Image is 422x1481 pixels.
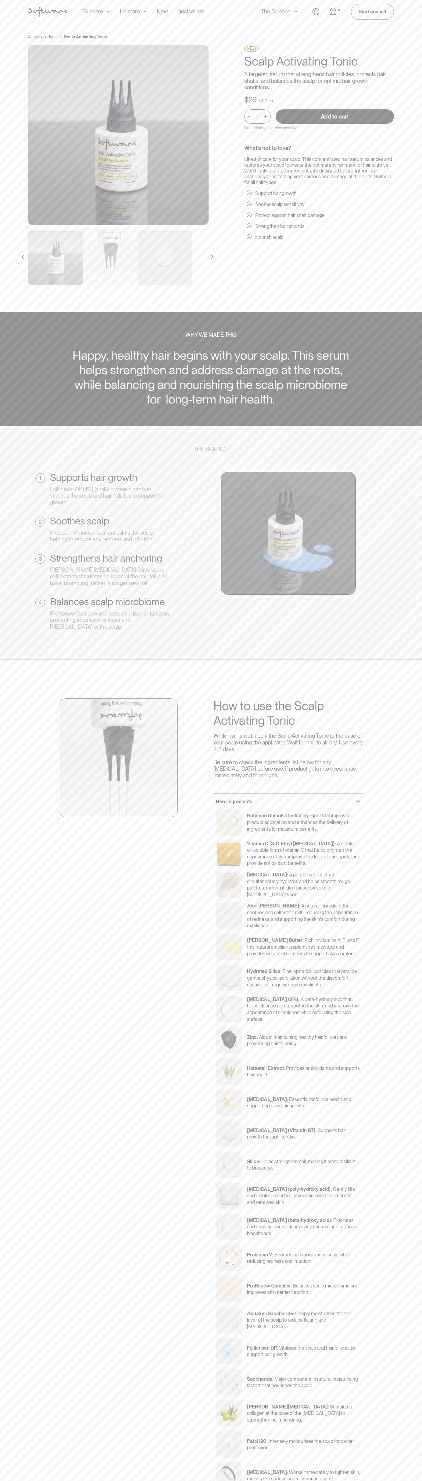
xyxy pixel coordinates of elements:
[107,9,110,15] img: arrow down
[247,1217,357,1236] p: Exfoliates and unclogs pores, clears away bacteria and reduces blackheads.
[259,98,273,104] div: (100ml)
[247,1096,351,1109] p: Essential for follicle health and supporting new hair growth.
[335,841,336,847] p: :
[50,610,170,630] div: ProRenew Complex improves skin barrier function, preventing excessive oiliness and [MEDICAL_DATA]...
[331,1186,332,1192] p: :
[247,841,335,847] p: Vitamin C (3-O-Ethyl [MEDICAL_DATA])
[247,872,287,878] p: [MEDICAL_DATA]
[39,556,42,562] div: 3
[248,113,252,120] div: -
[244,45,259,51] div: NEW
[247,968,281,974] p: Hydrated Silica
[50,596,165,608] h2: Balances scalp microbiome
[247,1345,277,1351] p: Follicusan DP
[247,1438,354,1451] p: Intensely moisturises the scalp for barrier protection.
[64,34,107,40] div: Scalp Activating Tonic
[247,201,392,208] li: Soothe scalp sensitivity
[247,1034,348,1047] p: Aids in maintaining healthy hair follicles and preventing hair thinning.
[50,486,170,506] div: Follicusan DP (4%) (a milk protein bioactive) vitalises the scalp and hair follicles to support h...
[287,1096,288,1102] p: :
[247,1186,331,1192] p: [MEDICAL_DATA] (poly-hydroxy acid)
[276,109,394,124] input: Add to cart
[247,212,392,218] li: Protect against hair shaft damage
[302,937,304,943] p: :
[249,96,257,105] div: 29
[247,1096,287,1102] p: [MEDICAL_DATA]
[294,9,298,15] img: arrow down
[247,234,392,240] li: Nourish scalp
[247,813,351,832] p: A hydrating agent that improves product application and enhances the delivery of ingredients for ...
[244,54,394,69] h1: Scalp Activating Tonic
[244,71,394,91] p: A targeted serum that strengthens hair follicles, protects hair shafts, and balances the scalp fo...
[39,599,42,606] div: 4
[144,9,147,15] img: arrow down
[247,1404,328,1410] p: [PERSON_NAME][MEDICAL_DATA]
[210,255,214,259] img: arrow right
[257,1034,258,1040] p: :
[244,126,298,130] p: Free shipping on orders over $49
[282,813,283,819] p: :
[272,1252,274,1258] p: :
[82,9,103,15] div: Skincare
[247,1034,257,1040] p: Zinc
[28,7,68,17] img: Software Logo
[185,332,237,338] div: WHY WE MADE THIS
[247,872,350,897] p: A gentle exfoliant that simultaneously hydrates and helps smooth rough patches, making it ideal f...
[351,4,394,20] a: Start consult
[299,903,300,909] p: :
[247,223,392,229] li: Strengthen hair strands
[213,733,363,779] p: While hair is wet, apply the Scalp Activating Tonic to the base of your scalp using the applicato...
[247,1438,266,1444] p: PatcH20
[28,34,58,40] a: All hair products
[247,1065,284,1071] p: Horsetail Extract
[21,255,25,259] img: arrow left
[194,446,229,453] div: THE SCIENCE
[316,1128,317,1133] p: :
[247,1283,291,1289] p: ProRenew Complex
[247,1217,331,1223] p: [MEDICAL_DATA] (beta-hydroxy acid)
[39,519,42,525] div: 2
[66,348,356,407] div: Happy, healthy hair begins with your scalp. This serum helps strengthen and address damage at the...
[244,96,249,105] div: $
[247,1345,355,1358] p: Vitalises the scalp and hair follicles to support hair growth.
[50,552,162,564] h2: Strengthens hair anchoring
[247,1404,352,1423] p: Stimulates collagen at the base of the [MEDICAL_DATA] to strengthen hair anchoring.
[247,937,302,943] p: [PERSON_NAME] Butter
[328,1404,329,1410] p: :
[293,1311,294,1316] p: :
[247,996,299,1002] p: [MEDICAL_DATA] (2%)
[216,799,252,804] h3: Hero ingredients
[247,996,359,1022] p: A beta-hydroxy acid that helps cleanse pores, soothe the skin, and improve the appearance of blem...
[244,145,394,151] div: What’s not to love?
[50,566,170,586] div: [PERSON_NAME][MEDICAL_DATA] (olive stem cell extract) stimulates collagen at the hair follicle’s ...
[337,8,341,13] div: 0
[247,1128,316,1133] p: [MEDICAL_DATA] (Vitamin B7)
[261,9,291,15] div: The Science
[247,937,359,956] p: Rich in vitamins A, E, and F, this natural emollient replenishes moisture and provides essential ...
[247,1252,272,1258] p: Probiocin V
[259,1159,260,1164] p: :
[60,34,62,40] div: /
[329,8,341,16] a: Open cart
[247,813,282,819] p: Butylene Glycol
[299,996,300,1002] p: :
[120,9,140,15] div: Haircare
[39,475,41,481] div: 1
[277,1345,278,1351] p: :
[50,515,109,527] h2: Soothes scalp
[247,1469,287,1475] p: [MEDICAL_DATA]
[247,1252,350,1264] p: Soothes and moisturises scalp while reducing redness and irritation.
[247,1186,355,1205] p: Gently lifts and exfoliates surface-layer skin cells to reveal soft and renewed skin.
[331,1217,332,1223] p: :
[247,1311,293,1316] p: Aquaxyl/Saccharide
[284,1065,285,1071] p: :
[281,968,282,974] p: :
[247,190,392,197] li: Support hair growth
[247,1376,272,1382] p: Saccharide
[247,1283,359,1295] p: Balances scalp microbiome and improves skin barrier function.
[262,113,269,120] div: +
[247,1311,351,1330] p: Deeply moisturises the top layer of the scalp to reduce flaking and [MEDICAL_DATA].
[247,1065,360,1078] p: Provides antioxidants and supports hair health.
[247,1376,358,1389] p: Major component in natural moisturising factors that nourishes the scalp.
[287,872,288,878] p: :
